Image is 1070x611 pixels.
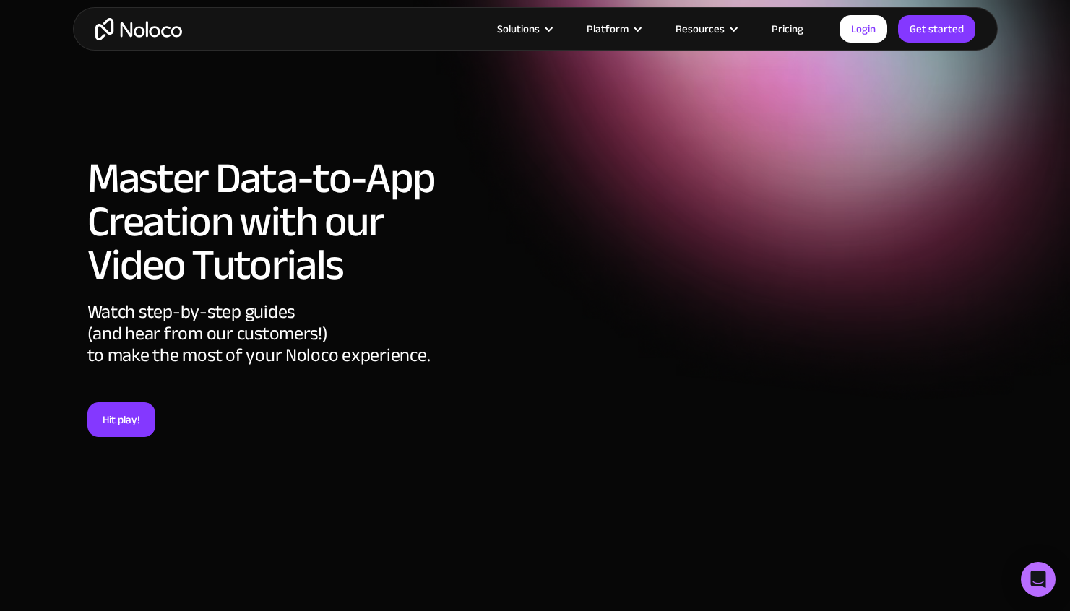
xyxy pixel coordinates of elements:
[569,19,657,38] div: Platform
[587,19,629,38] div: Platform
[497,19,540,38] div: Solutions
[87,157,452,287] h1: Master Data-to-App Creation with our Video Tutorials
[676,19,725,38] div: Resources
[840,15,887,43] a: Login
[479,19,569,38] div: Solutions
[87,301,452,402] div: Watch step-by-step guides (and hear from our customers!) to make the most of your Noloco experience.
[657,19,754,38] div: Resources
[467,152,983,442] iframe: Introduction to Noloco ┃No Code App Builder┃Create Custom Business Tools Without Code┃
[95,18,182,40] a: home
[1021,562,1056,597] div: Open Intercom Messenger
[754,19,821,38] a: Pricing
[898,15,975,43] a: Get started
[87,402,155,437] a: Hit play!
